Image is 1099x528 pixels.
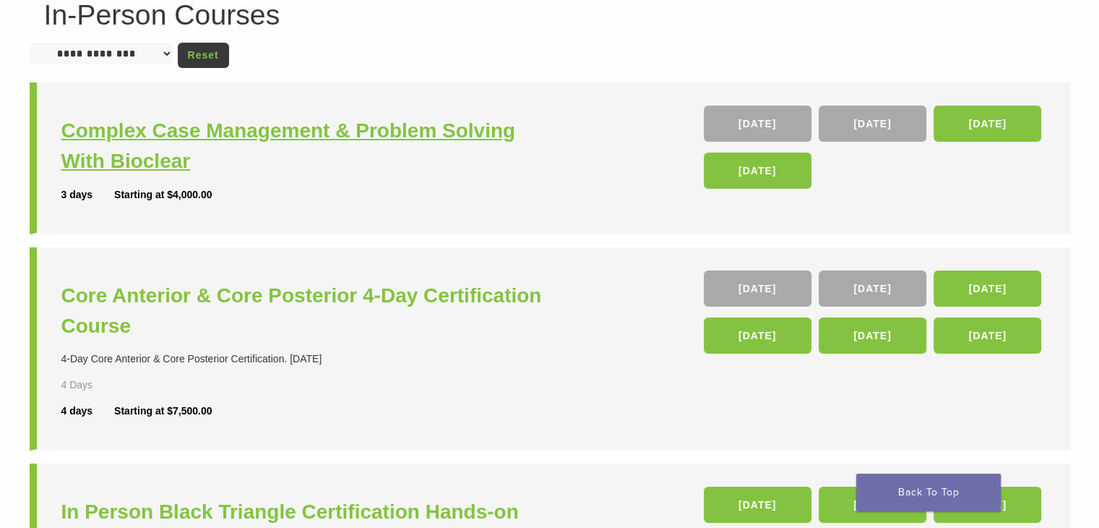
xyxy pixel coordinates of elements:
div: 4-Day Core Anterior & Core Posterior Certification. [DATE] [61,352,553,367]
div: 4 days [61,404,115,419]
a: [DATE] [704,487,811,523]
a: Core Anterior & Core Posterior 4-Day Certification Course [61,281,553,341]
div: 4 Days [61,378,135,393]
a: [DATE] [819,271,926,307]
a: Reset [178,43,229,68]
div: , , , [704,106,1046,196]
a: [DATE] [819,487,926,523]
a: [DATE] [934,106,1041,142]
div: Starting at $4,000.00 [114,187,212,203]
a: [DATE] [819,106,926,142]
a: [DATE] [704,153,811,189]
a: [DATE] [704,318,811,354]
div: Starting at $7,500.00 [114,404,212,419]
a: Back To Top [856,474,1001,511]
h1: In-Person Courses [44,1,1056,29]
a: [DATE] [704,271,811,307]
a: [DATE] [819,318,926,354]
a: [DATE] [934,271,1041,307]
a: [DATE] [704,106,811,142]
div: , , , , , [704,271,1046,361]
a: [DATE] [934,318,1041,354]
a: Complex Case Management & Problem Solving With Bioclear [61,116,553,176]
div: 3 days [61,187,115,203]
